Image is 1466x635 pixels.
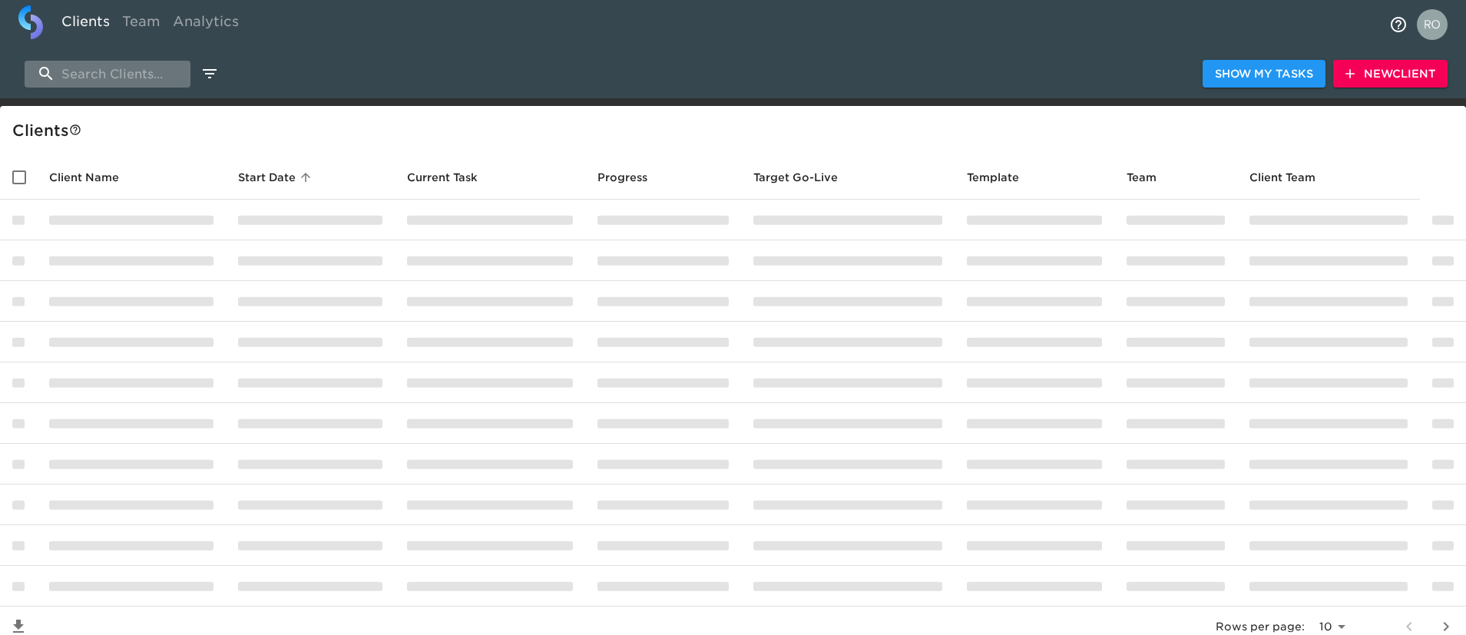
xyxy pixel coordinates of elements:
img: logo [18,5,43,39]
span: Calculated based on the start date and the duration of all Tasks contained in this Hub. [753,168,838,187]
span: This is the next Task in this Hub that should be completed [407,168,478,187]
span: New Client [1345,64,1435,84]
input: search [25,61,190,88]
button: NewClient [1333,60,1448,88]
span: Target Go-Live [753,168,858,187]
span: Progress [597,168,667,187]
button: notifications [1380,6,1417,43]
button: edit [197,61,223,87]
span: Start Date [238,168,316,187]
div: Client s [12,118,1460,143]
img: Profile [1417,9,1448,40]
span: Current Task [407,168,498,187]
a: Clients [55,5,116,43]
p: Rows per page: [1216,619,1305,634]
button: Show My Tasks [1203,60,1325,88]
a: Team [116,5,167,43]
a: Analytics [167,5,245,43]
span: Team [1127,168,1176,187]
span: Client Name [49,168,139,187]
svg: This is a list of all of your clients and clients shared with you [69,124,81,136]
span: Show My Tasks [1215,64,1313,84]
span: Template [967,168,1039,187]
span: Client Team [1249,168,1335,187]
